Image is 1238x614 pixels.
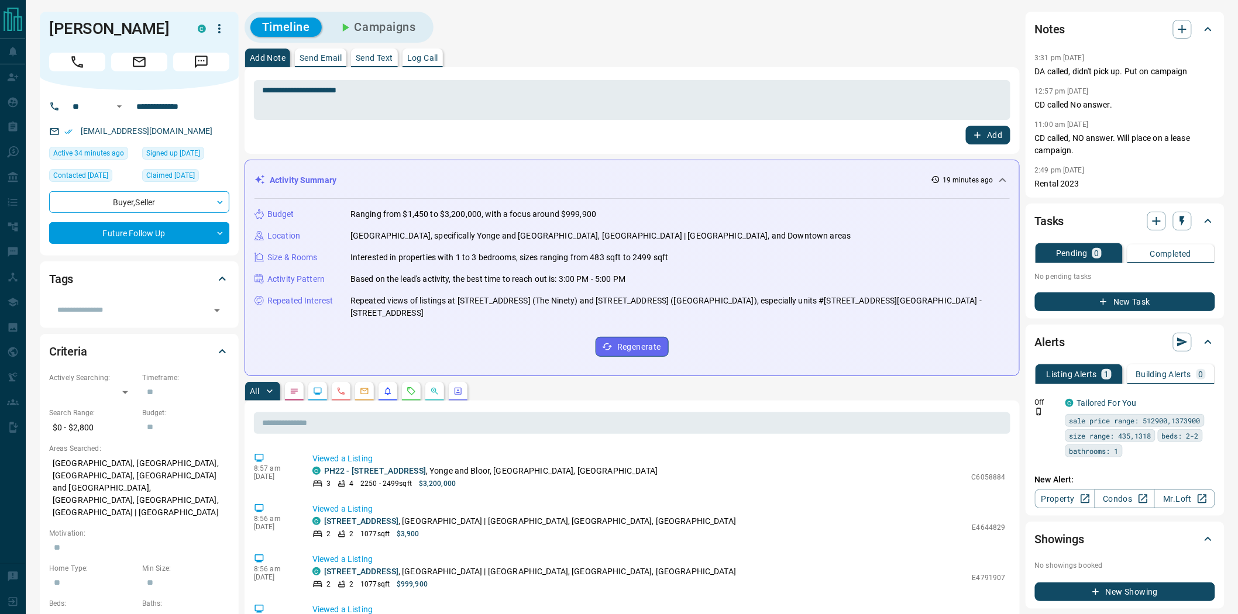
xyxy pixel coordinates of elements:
[1035,474,1215,486] p: New Alert:
[1056,249,1088,257] p: Pending
[270,174,336,187] p: Activity Summary
[326,478,331,489] p: 3
[49,337,229,365] div: Criteria
[49,563,136,574] p: Home Type:
[1035,328,1215,356] div: Alerts
[1035,525,1215,553] div: Showings
[53,170,108,181] span: Contacted [DATE]
[1035,20,1065,39] h2: Notes
[360,387,369,396] svg: Emails
[312,453,1006,465] p: Viewed a Listing
[49,418,136,437] p: $0 - $2,800
[350,295,1010,319] p: Repeated views of listings at [STREET_ADDRESS] (The Ninety) and [STREET_ADDRESS] ([GEOGRAPHIC_DAT...
[49,270,73,288] h2: Tags
[324,465,658,477] p: , Yonge and Bloor, [GEOGRAPHIC_DATA], [GEOGRAPHIC_DATA]
[972,472,1006,482] p: C6058884
[49,147,136,163] div: Mon Aug 18 2025
[350,273,625,285] p: Based on the lead's activity, the best time to reach out is: 3:00 PM - 5:00 PM
[250,387,259,395] p: All
[49,53,105,71] span: Call
[198,25,206,33] div: condos.ca
[1035,166,1085,174] p: 2:49 pm [DATE]
[356,54,393,62] p: Send Text
[254,565,295,573] p: 8:56 am
[1065,399,1074,407] div: condos.ca
[49,372,136,383] p: Actively Searching:
[142,169,229,185] div: Wed Sep 26 2018
[1070,445,1119,457] span: bathrooms: 1
[336,387,346,396] svg: Calls
[1035,489,1095,508] a: Property
[326,18,428,37] button: Campaigns
[1035,582,1215,601] button: New Showing
[1035,178,1215,190] p: Rental 2023
[326,579,331,589] p: 2
[1199,370,1203,378] p: 0
[312,503,1006,515] p: Viewed a Listing
[943,175,993,185] p: 19 minutes ago
[250,18,322,37] button: Timeline
[350,230,851,242] p: [GEOGRAPHIC_DATA], specifically Yonge and [GEOGRAPHIC_DATA], [GEOGRAPHIC_DATA] | [GEOGRAPHIC_DATA...
[966,126,1010,144] button: Add
[254,573,295,581] p: [DATE]
[112,99,126,113] button: Open
[360,478,412,489] p: 2250 - 2499 sqft
[173,53,229,71] span: Message
[350,251,668,264] p: Interested in properties with 1 to 3 bedrooms, sizes ranging from 483 sqft to 2499 sqft
[254,464,295,472] p: 8:57 am
[324,516,398,526] a: [STREET_ADDRESS]
[1035,15,1215,43] div: Notes
[1035,132,1215,157] p: CD called, NO answer. Will place on a lease campaign.
[49,598,136,609] p: Beds:
[312,553,1006,565] p: Viewed a Listing
[254,523,295,531] p: [DATE]
[267,273,325,285] p: Activity Pattern
[349,529,353,539] p: 2
[1035,397,1058,408] p: Off
[419,478,456,489] p: $3,200,000
[324,515,736,527] p: , [GEOGRAPHIC_DATA] | [GEOGRAPHIC_DATA], [GEOGRAPHIC_DATA], [GEOGRAPHIC_DATA]
[324,565,736,578] p: , [GEOGRAPHIC_DATA] | [GEOGRAPHIC_DATA], [GEOGRAPHIC_DATA], [GEOGRAPHIC_DATA]
[349,579,353,589] p: 2
[300,54,342,62] p: Send Email
[1154,489,1215,508] a: Mr.Loft
[1035,292,1215,311] button: New Task
[1035,65,1215,78] p: DA called, didn't pick up. Put on campaign
[1035,560,1215,571] p: No showings booked
[360,529,390,539] p: 1077 sqft
[407,387,416,396] svg: Requests
[142,598,229,609] p: Baths:
[1070,430,1151,441] span: size range: 435,1318
[49,342,87,361] h2: Criteria
[1136,370,1192,378] p: Building Alerts
[64,127,73,136] svg: Email Verified
[142,408,229,418] p: Budget:
[49,454,229,522] p: [GEOGRAPHIC_DATA], [GEOGRAPHIC_DATA], [GEOGRAPHIC_DATA], [GEOGRAPHIC_DATA] and [GEOGRAPHIC_DATA],...
[1162,430,1199,441] span: beds: 2-2
[49,222,229,244] div: Future Follow Up
[49,169,136,185] div: Tue Aug 12 2025
[146,170,195,181] span: Claimed [DATE]
[360,579,390,589] p: 1077 sqft
[1095,489,1155,508] a: Condos
[267,251,318,264] p: Size & Rooms
[49,528,229,539] p: Motivation:
[142,147,229,163] div: Wed Sep 26 2018
[250,54,286,62] p: Add Note
[1047,370,1098,378] p: Listing Alerts
[1104,370,1109,378] p: 1
[1035,87,1089,95] p: 12:57 pm [DATE]
[49,265,229,293] div: Tags
[1077,398,1137,408] a: Tailored For You
[1070,415,1201,426] span: sale price range: 512900,1373900
[453,387,463,396] svg: Agent Actions
[1035,212,1064,230] h2: Tasks
[596,337,669,357] button: Regenerate
[254,472,295,481] p: [DATE]
[1035,408,1043,416] svg: Push Notification Only
[324,567,398,576] a: [STREET_ADDRESS]
[111,53,167,71] span: Email
[1035,120,1089,129] p: 11:00 am [DATE]
[142,563,229,574] p: Min Size:
[267,295,333,307] p: Repeated Interest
